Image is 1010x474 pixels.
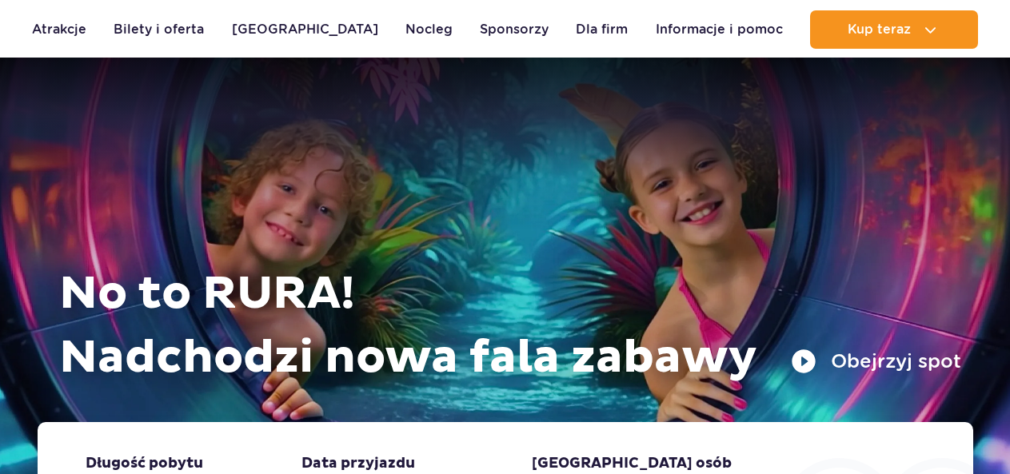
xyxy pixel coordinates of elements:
a: Sponsorzy [480,10,549,49]
span: [GEOGRAPHIC_DATA] osób [532,454,732,473]
h1: No to RURA! Nadchodzi nowa fala zabawy [59,262,961,390]
a: Dla firm [576,10,628,49]
a: Bilety i oferta [114,10,204,49]
span: Data przyjazdu [301,454,415,473]
a: [GEOGRAPHIC_DATA] [232,10,378,49]
a: Informacje i pomoc [656,10,783,49]
button: Kup teraz [810,10,978,49]
span: Kup teraz [848,22,911,37]
button: Obejrzyj spot [791,349,961,374]
a: Nocleg [405,10,453,49]
a: Atrakcje [32,10,86,49]
span: Długość pobytu [86,454,203,473]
